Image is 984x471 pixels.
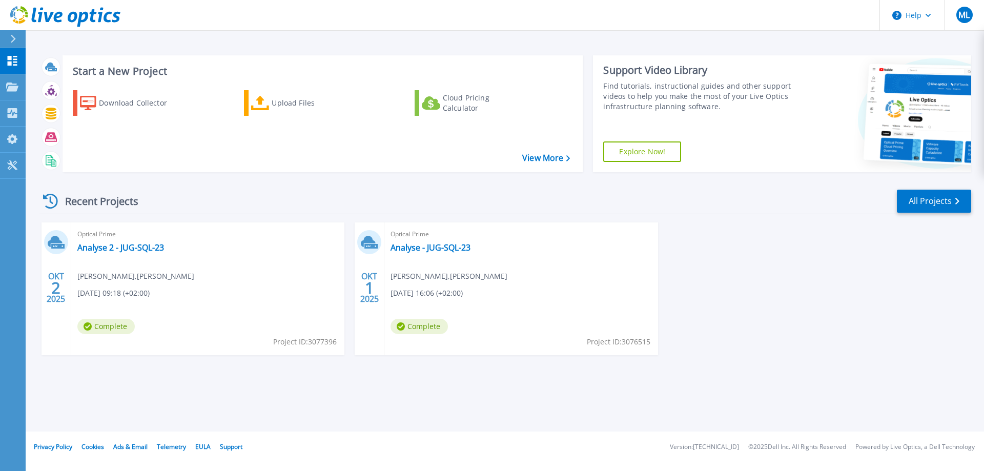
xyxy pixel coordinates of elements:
a: Analyse - JUG-SQL-23 [391,242,470,253]
a: View More [522,153,570,163]
div: Download Collector [99,93,181,113]
span: 2 [51,283,60,292]
a: Download Collector [73,90,187,116]
a: Privacy Policy [34,442,72,451]
div: Find tutorials, instructional guides and other support videos to help you make the most of your L... [603,81,796,112]
a: Cookies [81,442,104,451]
li: © 2025 Dell Inc. All Rights Reserved [748,444,846,450]
h3: Start a New Project [73,66,570,77]
a: Explore Now! [603,141,681,162]
span: Project ID: 3076515 [587,336,650,347]
a: Support [220,442,242,451]
a: Upload Files [244,90,358,116]
li: Powered by Live Optics, a Dell Technology [855,444,975,450]
span: [DATE] 16:06 (+02:00) [391,288,463,299]
span: Complete [391,319,448,334]
div: OKT 2025 [360,269,379,306]
span: [PERSON_NAME] , [PERSON_NAME] [391,271,507,282]
div: OKT 2025 [46,269,66,306]
span: ML [958,11,970,19]
span: Project ID: 3077396 [273,336,337,347]
a: Cloud Pricing Calculator [415,90,529,116]
div: Upload Files [272,93,354,113]
span: Complete [77,319,135,334]
span: Optical Prime [391,229,651,240]
a: All Projects [897,190,971,213]
span: [PERSON_NAME] , [PERSON_NAME] [77,271,194,282]
div: Recent Projects [39,189,152,214]
li: Version: [TECHNICAL_ID] [670,444,739,450]
a: Telemetry [157,442,186,451]
a: Analyse 2 - JUG-SQL-23 [77,242,164,253]
div: Support Video Library [603,64,796,77]
a: EULA [195,442,211,451]
div: Cloud Pricing Calculator [443,93,525,113]
span: 1 [365,283,374,292]
span: Optical Prime [77,229,338,240]
a: Ads & Email [113,442,148,451]
span: [DATE] 09:18 (+02:00) [77,288,150,299]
